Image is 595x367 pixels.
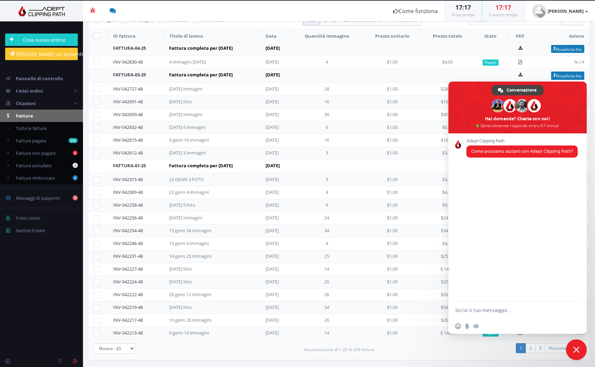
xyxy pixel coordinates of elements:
font: 14 [324,266,329,272]
span: Adept Clipping Path [466,139,578,143]
font: [DATE] [266,45,280,51]
font: Come funziona [399,7,438,15]
font: 1 [74,195,76,200]
font: Prossimo [549,345,567,351]
font: [DATE] [266,317,279,323]
font: $1,00 [387,304,398,310]
font: [DATE] [266,162,280,169]
font: 296 [70,138,76,143]
font: 20 [324,279,329,285]
font: 26 genn 12 immagini [169,291,211,298]
a: Crea nuovo ordine [5,34,78,46]
a: INV-042227-48 [113,266,143,272]
font: [DATE] [266,137,279,143]
font: Pannello di controllo [16,75,63,82]
font: [DATE] foto [169,98,192,105]
font: INV-042224-48 [113,279,143,285]
font: [DATE] [266,202,279,208]
font: 10 genn 26 immagini [169,317,211,323]
font: $25,00 [441,253,454,259]
font: N / A [574,330,584,336]
font: 3 [326,176,328,182]
font: $3,00 [442,150,453,156]
a: 2 [526,343,536,353]
font: Pagato [485,60,496,65]
font: N / A [574,59,584,65]
font: $1,00 [387,253,398,259]
font: 0 [74,175,76,180]
font: 4 [326,240,328,246]
font: Citazioni [16,100,36,106]
a: INV-042258-48 [113,202,143,208]
font: $1,00 [387,111,398,117]
font: 4 immagini [DATE] [169,59,206,65]
font: [DATE] [266,215,279,221]
font: $1,00 [387,330,398,336]
font: Fatture rimborsate [16,175,55,181]
font: 25 [324,253,329,259]
font: 3 genn 16 immagini [169,137,209,143]
font: $1,00 [387,124,398,130]
font: $54,00 [441,304,454,310]
font: Il mio conto [16,215,40,221]
font: $26,00 [441,317,454,323]
font: [DATE] 6 immagini [169,124,206,130]
font: Fattura completa per [DATE] [169,72,233,78]
font: $1,00 [387,227,398,234]
font: INV-042217-48 [113,317,143,323]
span: Registra un messaggio audio [473,323,479,329]
font: $20,00 [441,279,454,285]
font: $1,00 [387,189,398,195]
font: INV-042612-48 [113,150,143,156]
font: Pagato [485,331,496,336]
font: Azione [569,33,584,39]
font: Quantità immagine [305,33,349,39]
font: [DATE] [266,227,279,234]
font: 2 [529,345,532,351]
font: ID fattura [113,33,136,39]
img: Grafica esperta [5,6,78,16]
a: FATTURA-04-25 [113,45,146,51]
div: Conversazione [492,85,543,95]
font: INV-042315-48 [113,176,143,182]
a: [PERSON_NAME] un preventivo [5,48,78,60]
font: 24 [324,215,329,221]
font: Fattura completa per [DATE] [169,162,233,169]
font: Visualizza Inv. [556,73,582,79]
font: $4,00 [442,240,453,246]
font: $4,00 [442,189,453,195]
font: [DATE] [266,189,279,195]
a: INV-042254-48 [113,227,143,234]
font: Fatture annullate [16,162,52,169]
font: INV-042632-48 [113,124,143,130]
a: [PERSON_NAME] [525,1,595,21]
font: [DATE] foto [169,304,192,310]
a: INV-042256-48 [113,215,143,221]
font: $1,00 [387,317,398,323]
font: INV-042691-48 [113,98,143,105]
a: INV-042727-48 [113,86,143,92]
a: INV-042219-48 [113,304,143,310]
font: 17:17 [495,3,511,11]
font: INV-042213-48 [113,330,143,336]
font: Stato [484,33,496,39]
a: INV-042309-48 [113,189,143,195]
font: $1,00 [387,86,398,92]
a: 1 [516,343,526,353]
font: 3 [326,150,328,156]
font: INV-042830-48 [113,59,143,65]
font: Fatture non pagate [16,150,56,156]
div: Chiudere la chat [566,339,587,360]
font: 23 GENN 3 FOTO [169,176,204,182]
font: INV-042246-48 [113,240,143,246]
font: [DATE] [266,253,279,259]
font: $6,00 [442,124,453,130]
font: [DATE] [266,124,279,130]
font: 14 [324,330,329,336]
font: $1,00 [387,202,398,208]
